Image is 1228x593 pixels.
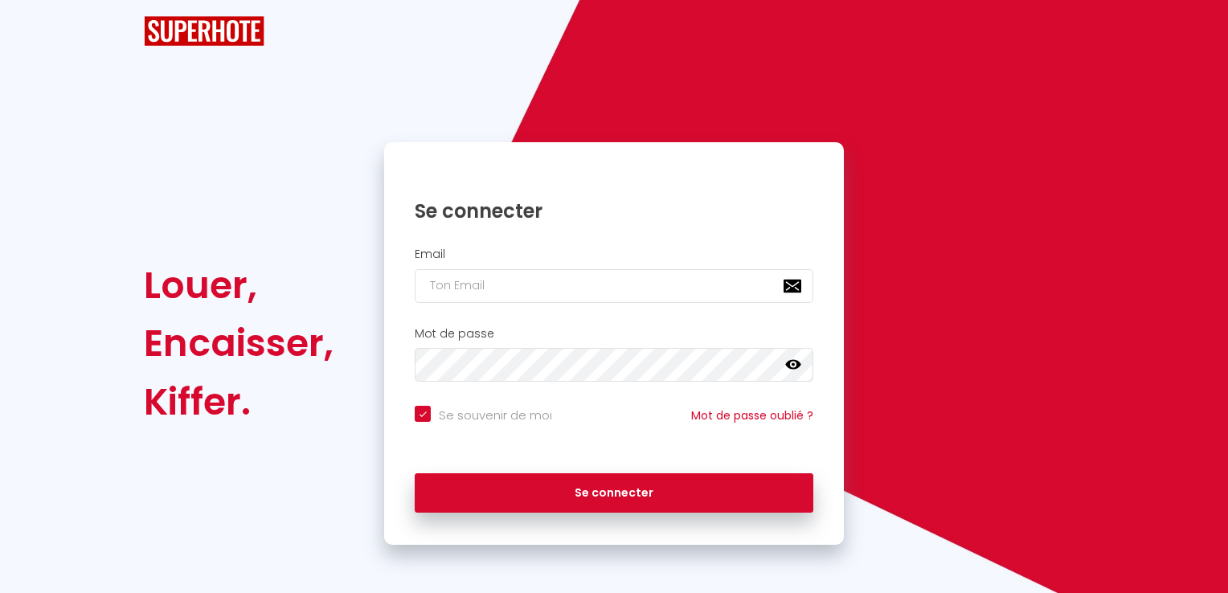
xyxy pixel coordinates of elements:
div: Louer, [144,256,334,314]
div: Kiffer. [144,373,334,431]
h2: Email [415,247,813,261]
img: SuperHote logo [144,16,264,46]
div: Encaisser, [144,314,334,372]
h1: Se connecter [415,198,813,223]
input: Ton Email [415,269,813,303]
h2: Mot de passe [415,327,813,341]
button: Se connecter [415,473,813,513]
a: Mot de passe oublié ? [691,407,813,423]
